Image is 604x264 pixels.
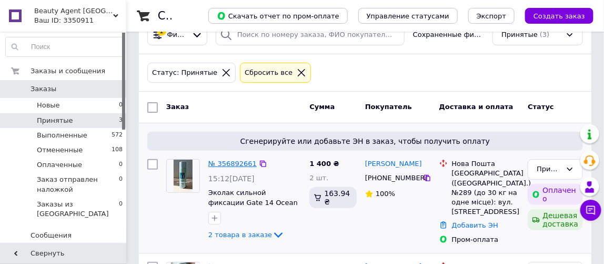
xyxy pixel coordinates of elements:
span: Доставка и оплата [439,103,514,111]
span: Создать заказ [533,12,585,20]
div: Пром-оплата [452,235,520,245]
a: Фото товару [166,159,200,193]
span: Фильтры [167,30,188,40]
span: Заказы из [GEOGRAPHIC_DATA] [37,200,119,219]
div: 163.94 ₴ [309,187,357,208]
span: Сумма [309,103,335,111]
span: 100% [376,190,395,198]
div: [GEOGRAPHIC_DATA] ([GEOGRAPHIC_DATA].), №289 (до 30 кг на одне місце): вул. [STREET_ADDRESS] [452,169,520,217]
div: Статус: Принятые [150,67,219,79]
span: Новые [37,101,60,110]
input: Поиск [6,37,123,56]
span: Покупатель [365,103,412,111]
span: 0 [119,101,123,110]
span: 2 товара в заказе [208,231,272,239]
a: Создать заказ [515,12,593,19]
span: Выполненные [37,131,87,140]
a: Добавить ЭН [452,221,498,229]
button: Управление статусами [358,8,458,24]
span: 1 400 ₴ [309,160,339,168]
span: 0 [119,175,123,194]
span: Сообщения [31,231,72,240]
span: 3 [119,116,123,125]
span: Экспорт [477,12,506,20]
span: Заказы [31,84,56,94]
a: 2 товара в заказе [208,231,285,239]
span: (3) [540,31,549,38]
div: Дешевая доставка [528,209,583,230]
span: Принятые [501,30,538,40]
a: Эколак сильной фиксации Gate 14 Ocean Eco Spray Strong Emmebi [GEOGRAPHIC_DATA] [208,189,298,226]
span: Скачать отчет по пром-оплате [217,11,339,21]
h1: Список заказов [158,9,248,22]
span: Сохраненные фильтры: [413,30,485,40]
div: Нова Пошта [452,159,520,169]
img: Фото товару [174,160,192,192]
button: Экспорт [468,8,515,24]
span: Заказ [166,103,189,111]
span: Beauty Agent Odessa [34,6,113,16]
div: Оплачено [528,184,583,205]
div: [PHONE_NUMBER] [363,171,423,185]
div: Сбросить все [243,67,295,79]
a: [PERSON_NAME] [365,159,422,169]
span: 108 [112,145,123,155]
div: Принят [537,164,561,175]
span: Управление статусами [367,12,449,20]
span: 0 [119,200,123,219]
span: 572 [112,131,123,140]
span: Оплаченные [37,160,82,170]
a: № 356892661 [208,160,257,168]
span: Принятые [37,116,73,125]
span: 0 [119,160,123,170]
button: Создать заказ [525,8,593,24]
span: 15:12[DATE] [208,174,255,183]
span: Заказы и сообщения [31,66,105,76]
span: Сгенерируйте или добавьте ЭН в заказ, чтобы получить оплату [152,136,579,146]
button: Скачать отчет по пром-оплате [208,8,348,24]
span: Отмененные [37,145,83,155]
span: Заказ отправлен наложкой [37,175,119,194]
div: Ваш ID: 3350911 [34,16,126,25]
span: Статус [528,103,554,111]
button: Чат с покупателем [580,200,601,221]
input: Поиск по номеру заказа, ФИО покупателя, номеру телефона, Email, номеру накладной [216,25,405,45]
span: 2 шт. [309,174,328,182]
